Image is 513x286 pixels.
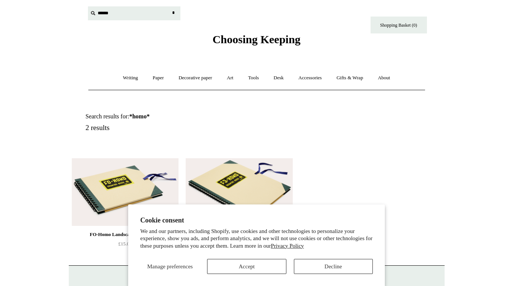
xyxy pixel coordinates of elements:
div: FO-Homo Landscape Sketchbook [74,230,177,239]
h5: 2 results [86,124,265,132]
a: Shopping Basket (0) [371,17,427,33]
a: Art [220,68,240,88]
span: Manage preferences [147,263,193,269]
span: £15.00 [118,241,132,247]
button: Decline [294,259,373,274]
button: Accept [207,259,286,274]
a: Tools [241,68,266,88]
a: About [371,68,397,88]
a: FO-Homo Landscape Sketchbook £15.00 [72,230,179,261]
h2: Cookie consent [140,216,373,224]
span: Choosing Keeping [212,33,300,45]
p: We and our partners, including Shopify, use cookies and other technologies to personalize your ex... [140,228,373,250]
a: FO-Homo Portrait Sketchbook FO-Homo Portrait Sketchbook [186,158,292,226]
a: Choosing Keeping [212,39,300,44]
a: FO-Homo Landscape Sketchbook FO-Homo Landscape Sketchbook [72,158,179,226]
img: FO-Homo Landscape Sketchbook [72,158,179,226]
img: FO-Homo Portrait Sketchbook [186,158,292,226]
button: Manage preferences [140,259,200,274]
a: Gifts & Wrap [330,68,370,88]
a: Paper [146,68,171,88]
a: Privacy Policy [271,243,304,249]
a: Accessories [292,68,328,88]
h1: Search results for: [86,113,265,120]
a: Writing [116,68,145,88]
a: Decorative paper [172,68,219,88]
a: Desk [267,68,291,88]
